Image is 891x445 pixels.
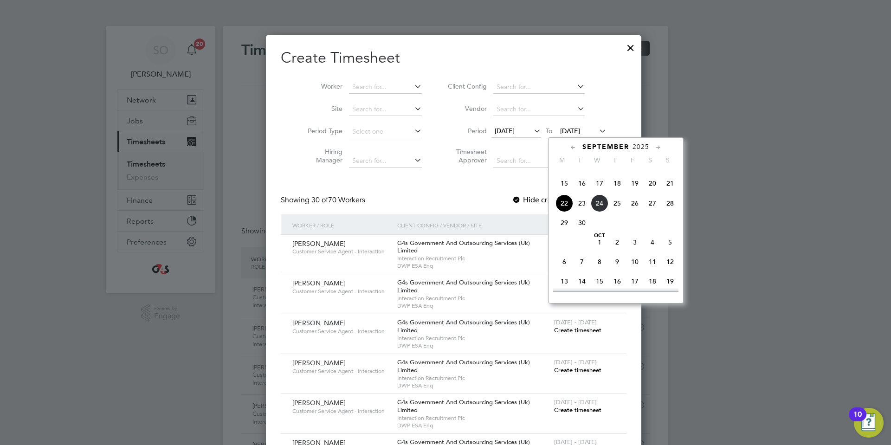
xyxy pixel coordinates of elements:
span: [PERSON_NAME] [292,399,346,407]
span: 70 Workers [311,195,365,205]
div: Worker / Role [290,214,395,236]
span: 30 [573,214,591,232]
input: Select one [349,125,422,138]
span: 14 [573,272,591,290]
span: [DATE] - [DATE] [554,318,597,326]
span: 1 [591,233,608,251]
span: 29 [555,214,573,232]
span: [DATE] [495,127,515,135]
span: DWP ESA Enq [397,262,549,270]
span: G4s Government And Outsourcing Services (Uk) Limited [397,239,530,255]
span: Create timesheet [554,366,601,374]
span: [DATE] - [DATE] [554,398,597,406]
span: 9 [608,253,626,271]
span: September [582,143,629,151]
span: 10 [626,253,644,271]
span: 5 [661,233,679,251]
span: G4s Government And Outsourcing Services (Uk) Limited [397,358,530,374]
span: [PERSON_NAME] [292,319,346,327]
span: W [588,156,606,164]
span: 16 [608,272,626,290]
input: Search for... [349,155,422,168]
span: 15 [555,174,573,192]
span: 27 [644,194,661,212]
span: S [641,156,659,164]
span: 24 [591,194,608,212]
span: 20 [644,174,661,192]
span: Customer Service Agent - Interaction [292,407,390,415]
span: 6 [555,253,573,271]
span: Interaction Recruitment Plc [397,295,549,302]
label: Site [301,104,342,113]
span: [DATE] [560,127,580,135]
span: 26 [626,194,644,212]
span: Customer Service Agent - Interaction [292,328,390,335]
span: 12 [661,253,679,271]
span: [PERSON_NAME] [292,359,346,367]
span: T [571,156,588,164]
span: 19 [626,174,644,192]
span: [DATE] - [DATE] [554,358,597,366]
input: Search for... [349,103,422,116]
span: 22 [555,194,573,212]
span: 16 [573,174,591,192]
span: Interaction Recruitment Plc [397,414,549,422]
span: 30 of [311,195,328,205]
span: 18 [608,174,626,192]
span: G4s Government And Outsourcing Services (Uk) Limited [397,398,530,414]
input: Search for... [349,81,422,94]
span: DWP ESA Enq [397,422,549,429]
span: 19 [661,272,679,290]
span: 2025 [633,143,649,151]
span: 25 [608,194,626,212]
input: Search for... [493,81,585,94]
span: F [624,156,641,164]
span: Customer Service Agent - Interaction [292,288,390,295]
span: [PERSON_NAME] [292,279,346,287]
span: Create timesheet [554,326,601,334]
span: G4s Government And Outsourcing Services (Uk) Limited [397,278,530,294]
span: T [606,156,624,164]
span: Create timesheet [554,406,601,414]
span: DWP ESA Enq [397,302,549,310]
span: 7 [573,253,591,271]
label: Client Config [445,82,487,90]
span: 23 [573,194,591,212]
span: 8 [591,253,608,271]
span: DWP ESA Enq [397,382,549,389]
span: 13 [555,272,573,290]
span: 3 [626,233,644,251]
span: DWP ESA Enq [397,342,549,349]
div: Client Config / Vendor / Site [395,214,552,236]
span: Interaction Recruitment Plc [397,335,549,342]
span: Customer Service Agent - Interaction [292,248,390,255]
div: Showing [281,195,367,205]
span: Oct [591,233,608,238]
label: Hide created timesheets [512,195,606,205]
span: Interaction Recruitment Plc [397,255,549,262]
span: 21 [661,174,679,192]
span: 18 [644,272,661,290]
span: 15 [591,272,608,290]
span: G4s Government And Outsourcing Services (Uk) Limited [397,318,530,334]
label: Period [445,127,487,135]
span: 17 [591,174,608,192]
span: M [553,156,571,164]
h2: Create Timesheet [281,48,626,68]
span: Interaction Recruitment Plc [397,374,549,382]
span: S [659,156,677,164]
input: Search for... [493,103,585,116]
label: Vendor [445,104,487,113]
span: 28 [661,194,679,212]
label: Hiring Manager [301,148,342,164]
span: To [543,125,555,137]
span: Customer Service Agent - Interaction [292,368,390,375]
label: Worker [301,82,342,90]
label: Period Type [301,127,342,135]
span: [PERSON_NAME] [292,239,346,248]
button: Open Resource Center, 10 new notifications [854,408,884,438]
span: 11 [644,253,661,271]
input: Search for... [493,155,585,168]
span: 17 [626,272,644,290]
label: Timesheet Approver [445,148,487,164]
